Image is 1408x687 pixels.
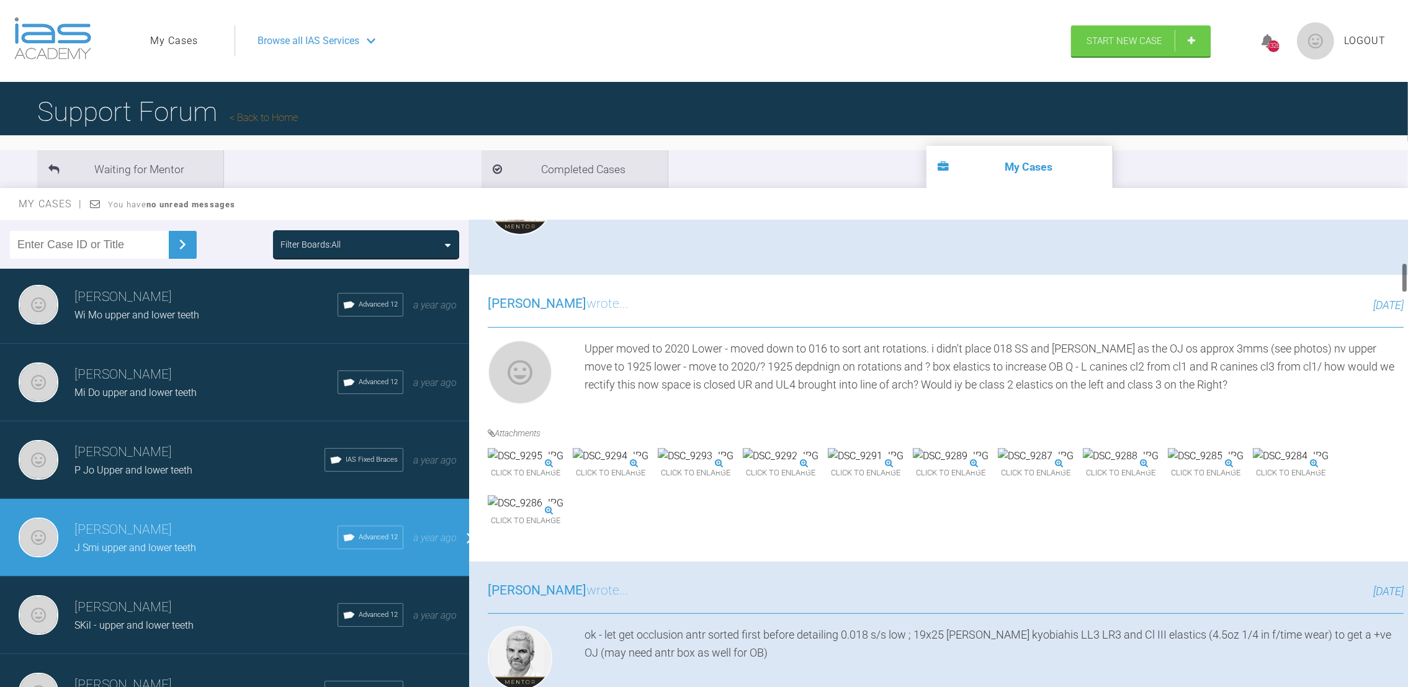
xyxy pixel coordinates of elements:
[913,464,989,483] span: Click to enlarge
[585,340,1404,410] div: Upper moved to 2020 Lower - moved down to 016 to sort ant rotations. i didn't place 018 SS and [P...
[573,464,648,483] span: Click to enlarge
[1253,448,1329,464] img: DSC_9284.JPG
[1373,585,1404,598] span: [DATE]
[926,146,1113,188] li: My Cases
[74,387,197,398] span: Mi Do upper and lower teeth
[573,448,648,464] img: DSC_9294.JPG
[19,518,58,557] img: Neil Fearns
[488,340,552,405] img: Neil Fearns
[1083,464,1159,483] span: Click to enlarge
[1297,22,1334,60] img: profile.png
[19,285,58,325] img: Neil Fearns
[998,464,1074,483] span: Click to enlarge
[346,454,398,465] span: IAS Fixed Braces
[828,464,904,483] span: Click to enlarge
[74,287,338,308] h3: [PERSON_NAME]
[19,440,58,480] img: Neil Fearns
[1344,33,1386,49] a: Logout
[488,580,629,601] h3: wrote...
[19,595,58,635] img: Neil Fearns
[359,609,398,621] span: Advanced 12
[488,294,629,315] h3: wrote...
[173,235,192,254] img: chevronRight.28bd32b0.svg
[19,362,58,402] img: Neil Fearns
[359,299,398,310] span: Advanced 12
[413,532,457,544] span: a year ago
[488,464,563,483] span: Click to enlarge
[658,448,733,464] img: DSC_9293.JPG
[413,454,457,466] span: a year ago
[230,112,298,123] a: Back to Home
[74,442,325,463] h3: [PERSON_NAME]
[413,299,457,311] span: a year ago
[146,200,235,209] strong: no unread messages
[359,377,398,388] span: Advanced 12
[108,200,235,209] span: You have
[1253,464,1329,483] span: Click to enlarge
[488,495,563,511] img: DSC_9286.JPG
[913,448,989,464] img: DSC_9289.JPG
[1071,25,1211,56] a: Start New Case
[413,377,457,388] span: a year ago
[1268,40,1280,52] div: 1326
[1083,448,1159,464] img: DSC_9288.JPG
[74,464,192,476] span: P Jo Upper and lower teeth
[74,542,196,554] span: J Smi upper and lower teeth
[14,17,91,60] img: logo-light.3e3ef733.png
[488,448,563,464] img: DSC_9295.JPG
[488,583,586,598] span: [PERSON_NAME]
[998,448,1074,464] img: DSC_9287.JPG
[1168,448,1244,464] img: DSC_9285.JPG
[74,364,338,385] h3: [PERSON_NAME]
[1087,35,1162,47] span: Start New Case
[1168,464,1244,483] span: Click to enlarge
[74,619,194,631] span: SKil - upper and lower teeth
[743,448,818,464] img: DSC_9292.JPG
[1373,299,1404,312] span: [DATE]
[488,296,586,311] span: [PERSON_NAME]
[37,150,223,188] li: Waiting for Mentor
[258,33,359,49] span: Browse all IAS Services
[658,464,733,483] span: Click to enlarge
[150,33,198,49] a: My Cases
[280,238,341,251] div: Filter Boards: All
[74,309,199,321] span: Wi Mo upper and lower teeth
[488,511,563,531] span: Click to enlarge
[19,198,83,210] span: My Cases
[359,532,398,543] span: Advanced 12
[74,519,338,541] h3: [PERSON_NAME]
[482,150,668,188] li: Completed Cases
[413,609,457,621] span: a year ago
[74,597,338,618] h3: [PERSON_NAME]
[37,90,298,133] h1: Support Forum
[10,231,169,259] input: Enter Case ID or Title
[743,464,818,483] span: Click to enlarge
[828,448,904,464] img: DSC_9291.JPG
[488,426,1404,440] h4: Attachments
